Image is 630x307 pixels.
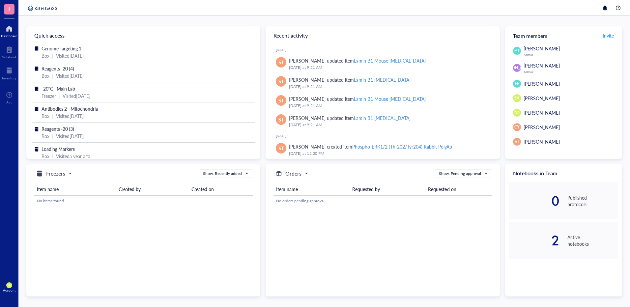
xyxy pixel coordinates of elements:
div: Freezer [42,92,56,99]
div: Box [42,52,49,59]
div: Show: Pending approval [439,171,481,177]
span: [PERSON_NAME] [524,138,560,145]
div: Lamin B1 Mouse [MEDICAL_DATA] [354,96,426,102]
span: -20˚C - Main Lab [42,85,75,92]
div: [DATE] at 9:21 AM [289,122,489,128]
a: Notebook [2,44,17,59]
div: Box [42,153,49,160]
div: [DATE] [276,48,494,52]
div: Box [42,132,49,140]
span: MT [514,48,519,53]
th: Item name [273,183,350,195]
th: Created by [116,183,189,195]
div: [PERSON_NAME] updated item [289,76,411,83]
div: Dashboard [1,34,17,38]
div: Account [3,288,16,292]
button: Invite [602,30,614,41]
div: No orders pending approval [276,198,490,204]
span: [PERSON_NAME] [524,109,560,116]
a: Inventory [2,66,16,80]
span: [PERSON_NAME] [524,62,560,69]
div: Visited [DATE] [56,112,84,120]
span: ST [278,59,284,66]
span: ST [515,139,519,145]
th: Requested by [350,183,426,195]
div: | [52,132,53,140]
div: Admin [524,53,618,57]
div: Lamin B1 Mouse [MEDICAL_DATA] [354,57,426,64]
th: Created on [189,183,253,195]
span: EF [515,81,519,87]
a: ST[PERSON_NAME] updated itemLamin B1 [MEDICAL_DATA][DATE] at 9:21 AM [271,112,494,131]
span: [PERSON_NAME] [524,80,560,87]
div: [PERSON_NAME] updated item [289,114,411,122]
div: Show: Recently added [203,171,242,177]
div: [DATE] at 9:21 AM [289,83,489,90]
span: ST [278,116,284,123]
div: Box [42,72,49,79]
div: 2 [509,235,560,246]
span: [PERSON_NAME] [524,45,560,52]
h5: Freezers [46,170,65,178]
img: genemod-logo [26,4,59,12]
div: Box [42,112,49,120]
span: ST [278,78,284,85]
a: ST[PERSON_NAME] updated itemLamin B1 Mouse [MEDICAL_DATA][DATE] at 9:21 AM [271,54,494,73]
div: Lamin B1 [MEDICAL_DATA] [354,115,411,121]
span: [PERSON_NAME] [524,124,560,130]
div: Quick access [26,26,260,45]
span: ST [278,97,284,104]
span: SA [514,95,519,101]
div: | [52,52,53,59]
div: [PERSON_NAME] updated item [289,95,426,102]
div: | [52,72,53,79]
span: CY [514,124,520,130]
span: Reagents -20 (4) [42,65,74,72]
div: Inventory [2,76,16,80]
div: 0 [509,196,560,206]
span: ST [278,145,284,152]
div: Active notebooks [567,234,618,247]
th: Requested on [425,183,492,195]
div: Team members [505,26,622,45]
a: ST[PERSON_NAME] updated itemLamin B1 Mouse [MEDICAL_DATA][DATE] at 9:21 AM [271,93,494,112]
div: [DATE] at 9:21 AM [289,64,489,71]
div: | [59,92,60,99]
div: Admin [524,70,618,74]
a: ST[PERSON_NAME] created itemPhospho-ERK1/2 (Thr202/Tyr204) Rabbit PolyAb[DATE] at 12:30 PM [271,140,494,159]
div: [PERSON_NAME] updated item [289,57,426,64]
span: Invite [603,32,614,39]
div: Published protocols [567,194,618,208]
div: No items found [37,198,250,204]
span: [PERSON_NAME] [501,65,533,71]
div: Visited [DATE] [56,72,84,79]
div: [DATE] [276,134,494,138]
div: Visited [DATE] [56,52,84,59]
div: [DATE] at 9:21 AM [289,102,489,109]
span: Reagents -20 (3) [42,126,74,132]
a: Dashboard [1,23,17,38]
div: Add [6,100,13,104]
span: Genome Targeting 1 [42,45,81,52]
span: DP [514,110,519,116]
div: Lamin B1 [MEDICAL_DATA] [354,76,411,83]
div: Recent activity [266,26,500,45]
span: Antibodies 2 - Mitochondria [42,105,98,112]
a: ST[PERSON_NAME] updated itemLamin B1 [MEDICAL_DATA][DATE] at 9:21 AM [271,73,494,93]
span: SA [8,284,11,287]
span: T [8,4,11,13]
div: Notebook [2,55,17,59]
div: Visited a year ago [56,153,90,160]
th: Item name [34,183,116,195]
div: | [52,153,53,160]
div: | [52,112,53,120]
h5: Orders [285,170,301,178]
span: Loading Markers [42,146,75,152]
span: [PERSON_NAME] [524,95,560,101]
div: [PERSON_NAME] created item [289,143,452,150]
div: Notebooks in Team [505,164,622,182]
div: Visited [DATE] [63,92,90,99]
div: Phospho-ERK1/2 (Thr202/Tyr204) Rabbit PolyAb [352,143,452,150]
div: Visited [DATE] [56,132,84,140]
